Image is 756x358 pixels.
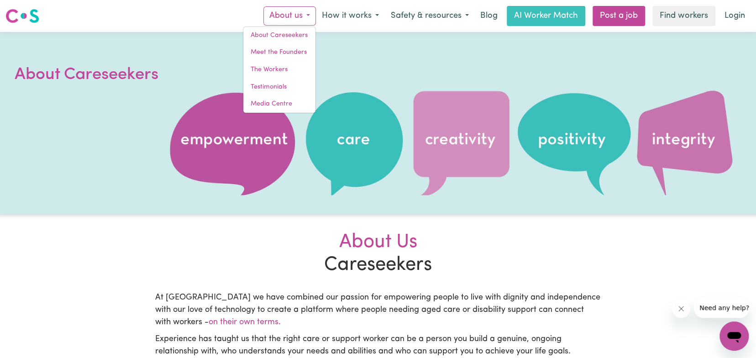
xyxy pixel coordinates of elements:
[5,6,55,14] span: Need any help?
[263,6,316,26] button: About us
[694,298,749,318] iframe: Message from company
[672,300,690,318] iframe: Close message
[155,292,601,329] p: At [GEOGRAPHIC_DATA] we have combined our passion for empowering people to live with dignity and ...
[385,6,475,26] button: Safety & resources
[5,8,39,24] img: Careseekers logo
[209,318,281,326] span: on their own terms.
[507,6,585,26] a: AI Worker Match
[243,44,315,61] a: Meet the Founders
[243,26,316,113] div: About us
[719,6,751,26] a: Login
[150,231,606,277] h2: Careseekers
[719,321,749,351] iframe: Button to launch messaging window
[475,6,503,26] a: Blog
[243,79,315,96] a: Testimonials
[155,231,601,254] div: About Us
[593,6,645,26] a: Post a job
[155,333,601,358] p: Experience has taught us that the right care or support worker can be a person you build a genuin...
[243,27,315,44] a: About Careseekers
[5,5,39,26] a: Careseekers logo
[652,6,715,26] a: Find workers
[316,6,385,26] button: How it works
[15,63,234,87] h1: About Careseekers
[243,95,315,113] a: Media Centre
[243,61,315,79] a: The Workers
